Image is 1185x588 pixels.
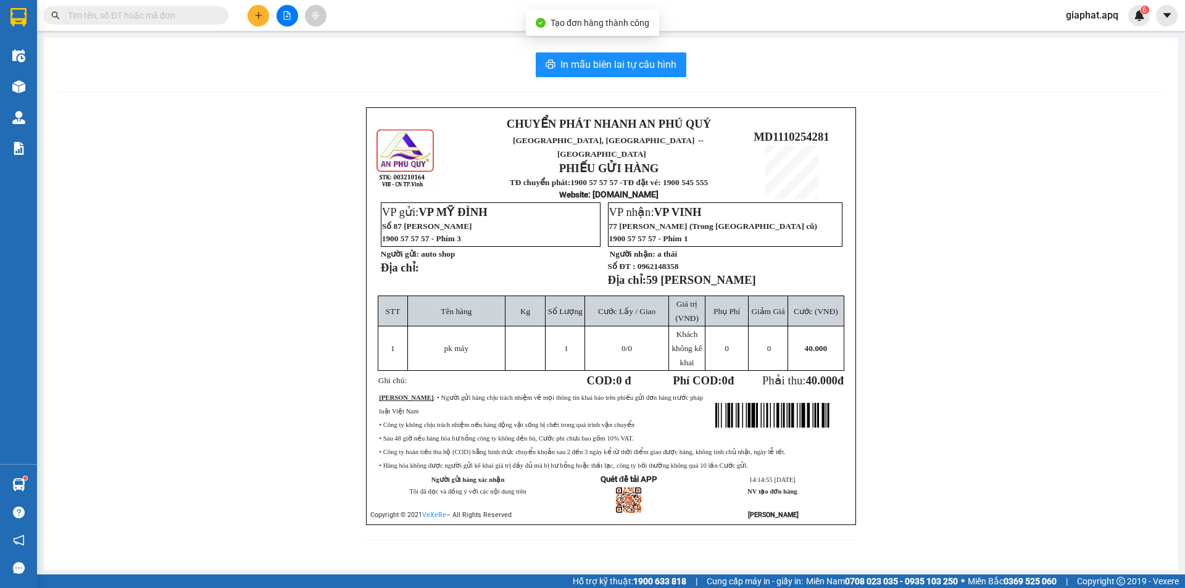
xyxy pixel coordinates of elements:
strong: 0369 525 060 [1004,576,1057,586]
span: MD1110254281 [754,130,829,143]
span: • Công ty hoàn tiền thu hộ (COD) bằng hình thức chuyển khoản sau 2 đến 3 ngày kể từ thời điểm gia... [379,449,785,455]
input: Tìm tên, số ĐT hoặc mã đơn [68,9,214,22]
span: [GEOGRAPHIC_DATA], [GEOGRAPHIC_DATA] ↔ [GEOGRAPHIC_DATA] [15,52,107,94]
strong: TĐ đặt vé: 1900 545 555 [623,178,709,187]
span: 1900 57 57 57 - Phím 1 [609,234,688,243]
span: 0 [767,344,771,353]
strong: TĐ chuyển phát: [510,178,570,187]
button: printerIn mẫu biên lai tự cấu hình [536,52,686,77]
span: Phải thu: [762,374,844,387]
img: logo-vxr [10,8,27,27]
span: Số 87 [PERSON_NAME] [382,222,472,231]
span: question-circle [13,507,25,518]
span: notification [13,534,25,546]
strong: NV tạo đơn hàng [747,488,797,495]
span: | [696,574,697,588]
strong: [PERSON_NAME] [748,511,799,519]
span: 0962148358 [638,262,679,271]
span: printer [546,59,555,71]
span: pk máy [444,344,469,353]
span: In mẫu biên lai tự cấu hình [560,57,676,72]
span: Kg [520,307,530,316]
span: Cước (VNĐ) [794,307,838,316]
span: 1900 57 57 57 - Phím 3 [382,234,461,243]
span: plus [254,11,263,20]
img: warehouse-icon [12,478,25,491]
strong: CHUYỂN PHÁT NHANH AN PHÚ QUÝ [17,10,106,50]
strong: Người nhận: [610,249,655,259]
span: Số Lượng [548,307,583,316]
span: • Hàng hóa không được người gửi kê khai giá trị đầy đủ mà bị hư hỏng hoặc thất lạc, công ty bồi t... [379,462,748,469]
span: aim [311,11,320,20]
a: VeXeRe [422,511,446,519]
img: logo [6,67,14,128]
span: 40.000 [805,344,828,353]
span: copyright [1116,577,1125,586]
span: Miền Bắc [968,574,1057,588]
strong: 1900 57 57 57 - [570,178,622,187]
span: 0 đ [616,374,631,387]
span: file-add [283,11,291,20]
button: caret-down [1156,5,1178,27]
strong: [PERSON_NAME] [379,394,433,401]
img: icon-new-feature [1134,10,1145,21]
span: Tạo đơn hàng thành công [551,18,649,28]
strong: Số ĐT : [608,262,636,271]
strong: Địa chỉ: [381,261,419,274]
strong: 0708 023 035 - 0935 103 250 [845,576,958,586]
span: search [51,11,60,20]
span: message [13,562,25,574]
sup: 6 [1141,6,1149,14]
span: [GEOGRAPHIC_DATA], [GEOGRAPHIC_DATA] ↔ [GEOGRAPHIC_DATA] [513,136,705,159]
span: Phụ Phí [713,307,740,316]
span: Cung cấp máy in - giấy in: [707,574,803,588]
span: 14:14:55 [DATE] [749,476,796,483]
span: Ghi chú: [378,376,407,385]
span: ⚪️ [961,579,965,584]
span: 1 [391,344,395,353]
span: đ [838,374,844,387]
span: | [1066,574,1068,588]
span: : • Người gửi hàng chịu trách nhiệm về mọi thông tin khai báo trên phiếu gửi đơn hàng trước pháp ... [379,394,703,415]
img: logo [375,128,436,189]
button: aim [305,5,326,27]
span: Miền Nam [806,574,958,588]
span: 1 [564,344,568,353]
strong: Quét để tải APP [601,474,657,484]
img: warehouse-icon [12,111,25,124]
span: Giảm Giá [751,307,784,316]
span: Website [559,190,588,199]
span: • Công ty không chịu trách nhiệm nếu hàng động vật sống bị chết trong quá trình vận chuyển [379,421,634,428]
span: VP gửi: [382,205,488,218]
img: warehouse-icon [12,49,25,62]
strong: CHUYỂN PHÁT NHANH AN PHÚ QUÝ [507,117,711,130]
span: 0 [722,374,728,387]
span: 0 [725,344,729,353]
span: VP VINH [654,205,702,218]
span: 0 [622,344,626,353]
sup: 1 [23,476,27,480]
span: Tên hàng [441,307,472,316]
strong: 1900 633 818 [633,576,686,586]
span: Hỗ trợ kỹ thuật: [573,574,686,588]
span: a thái [657,249,677,259]
strong: PHIẾU GỬI HÀNG [559,162,659,175]
span: 77 [PERSON_NAME] (Trong [GEOGRAPHIC_DATA] cũ) [609,222,817,231]
button: plus [247,5,269,27]
strong: Phí COD: đ [673,374,734,387]
span: 40.000 [805,374,837,387]
span: • Sau 48 giờ nếu hàng hóa hư hỏng công ty không đền bù, Cước phí chưa bao gồm 10% VAT. [379,435,633,442]
button: file-add [276,5,298,27]
span: VP nhận: [609,205,702,218]
span: Copyright © 2021 – All Rights Reserved [370,511,512,519]
span: Tôi đã đọc và đồng ý với các nội dung trên [409,488,526,495]
span: STT [386,307,401,316]
img: solution-icon [12,142,25,155]
span: check-circle [536,18,546,28]
span: VP MỸ ĐÌNH [418,205,488,218]
span: Giá trị (VNĐ) [675,299,699,323]
strong: COD: [587,374,631,387]
span: Cước Lấy / Giao [598,307,655,316]
span: giaphat.apq [1056,7,1128,23]
span: 6 [1142,6,1147,14]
